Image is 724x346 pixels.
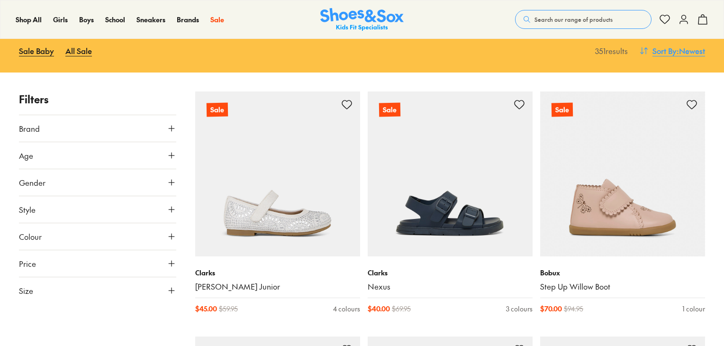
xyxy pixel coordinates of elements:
[534,15,613,24] span: Search our range of products
[177,15,199,25] a: Brands
[177,15,199,24] span: Brands
[379,102,401,117] p: Sale
[515,10,652,29] button: Search our range of products
[552,103,573,117] p: Sale
[195,304,217,314] span: $ 45.00
[540,304,562,314] span: $ 70.00
[19,231,42,242] span: Colour
[591,45,628,56] p: 351 results
[19,223,176,250] button: Colour
[19,250,176,277] button: Price
[195,91,360,256] a: Sale
[5,3,33,32] button: Gorgias live chat
[540,268,705,278] p: Bobux
[682,304,705,314] div: 1 colour
[19,277,176,304] button: Size
[19,123,40,134] span: Brand
[639,40,705,61] button: Sort By:Newest
[19,115,176,142] button: Brand
[652,45,677,56] span: Sort By
[320,8,404,31] a: Shoes & Sox
[19,177,45,188] span: Gender
[19,258,36,269] span: Price
[79,15,94,24] span: Boys
[207,103,228,117] p: Sale
[105,15,125,25] a: School
[136,15,165,24] span: Sneakers
[53,15,68,25] a: Girls
[195,268,360,278] p: Clarks
[79,15,94,25] a: Boys
[333,304,360,314] div: 4 colours
[105,15,125,24] span: School
[19,285,33,296] span: Size
[19,150,33,161] span: Age
[16,15,42,25] a: Shop All
[564,304,583,314] span: $ 94.95
[368,304,390,314] span: $ 40.00
[136,15,165,25] a: Sneakers
[506,304,533,314] div: 3 colours
[320,8,404,31] img: SNS_Logo_Responsive.svg
[392,304,411,314] span: $ 69.95
[19,204,36,215] span: Style
[368,268,533,278] p: Clarks
[19,196,176,223] button: Style
[19,169,176,196] button: Gender
[65,40,92,61] a: All Sale
[16,15,42,24] span: Shop All
[53,15,68,24] span: Girls
[540,91,705,256] a: Sale
[195,282,360,292] a: [PERSON_NAME] Junior
[19,91,176,107] p: Filters
[210,15,224,25] a: Sale
[219,304,238,314] span: $ 59.95
[540,282,705,292] a: Step Up Willow Boot
[19,142,176,169] button: Age
[210,15,224,24] span: Sale
[677,45,705,56] span: : Newest
[368,91,533,256] a: Sale
[19,40,54,61] a: Sale Baby
[368,282,533,292] a: Nexus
